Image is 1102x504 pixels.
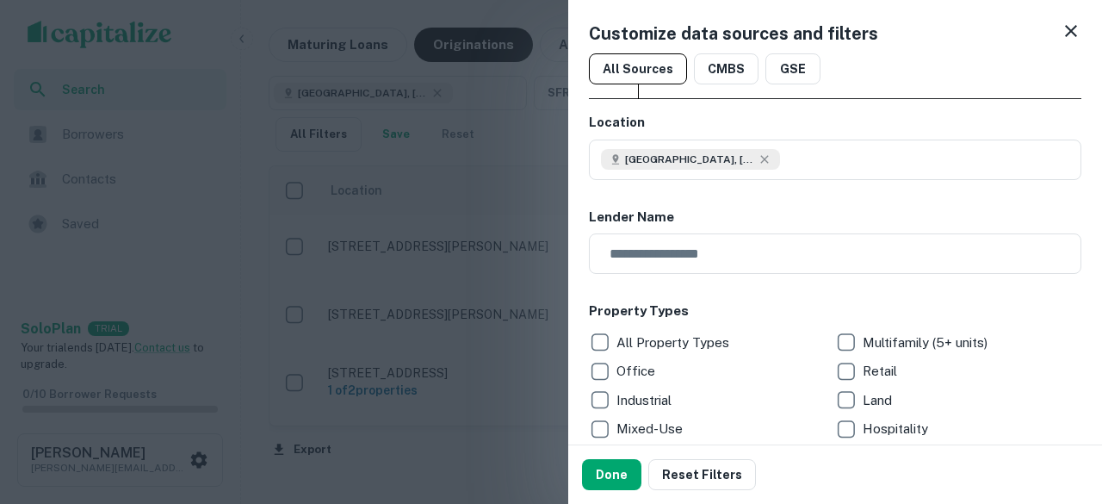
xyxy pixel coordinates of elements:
p: Retail [863,361,901,382]
p: All Property Types [616,333,733,353]
p: Hospitality [863,419,932,439]
p: Multifamily (5+ units) [863,333,991,353]
button: Done [582,459,641,490]
button: All Sources [589,53,687,84]
span: [GEOGRAPHIC_DATA], [GEOGRAPHIC_DATA], [GEOGRAPHIC_DATA] [625,152,754,167]
p: Industrial [616,390,675,411]
p: Mixed-Use [616,419,686,439]
h5: Customize data sources and filters [589,21,878,47]
h6: Property Types [589,302,1081,321]
h6: Lender Name [589,208,1081,227]
button: CMBS [694,53,758,84]
p: Office [616,361,659,382]
button: Reset Filters [648,459,756,490]
iframe: Chat Widget [1016,366,1102,449]
button: GSE [765,53,820,84]
p: Land [863,390,895,411]
h6: Location [589,113,1081,133]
